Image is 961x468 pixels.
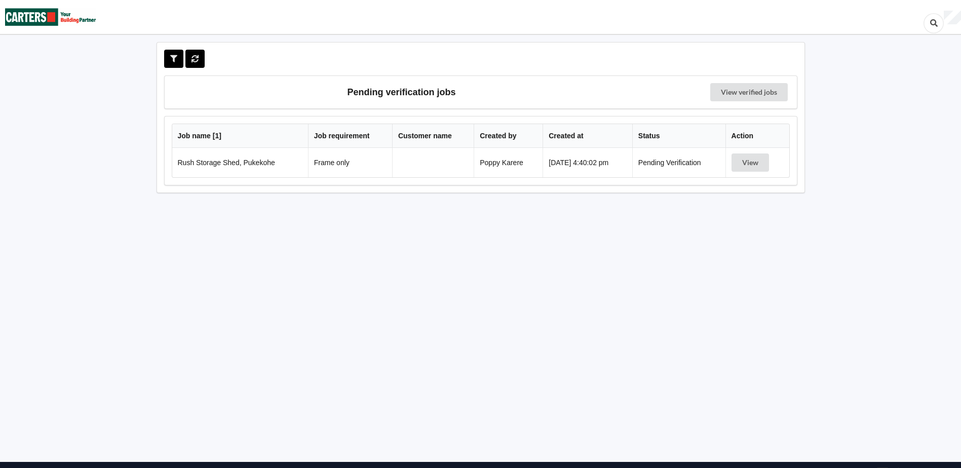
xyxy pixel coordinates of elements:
[632,148,725,177] td: Pending Verification
[543,124,632,148] th: Created at
[725,124,789,148] th: Action
[5,1,96,33] img: Carters
[944,11,961,25] div: User Profile
[710,83,788,101] a: View verified jobs
[474,148,543,177] td: Poppy Karere
[474,124,543,148] th: Created by
[308,148,392,177] td: Frame only
[392,124,474,148] th: Customer name
[172,148,308,177] td: Rush Storage Shed, Pukekohe
[732,159,771,167] a: View
[732,153,769,172] button: View
[632,124,725,148] th: Status
[172,124,308,148] th: Job name [ 1 ]
[308,124,392,148] th: Job requirement
[172,83,632,101] h3: Pending verification jobs
[543,148,632,177] td: [DATE] 4:40:02 pm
